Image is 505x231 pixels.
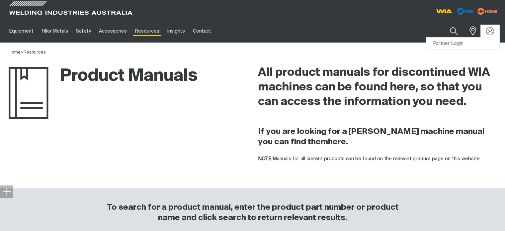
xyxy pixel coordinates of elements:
[258,65,497,109] h2: All product manuals for discontinued WIA machines can be found here, so that you can access the i...
[95,20,131,43] a: Accessories
[258,128,484,146] strong: If you are looking for a [PERSON_NAME] machine manual you can find them
[258,156,273,161] strong: NOTE:
[131,20,163,43] a: Resources
[9,65,198,87] h1: Product Manuals
[5,20,376,43] nav: Main
[258,155,497,163] p: Manuals for all current products can be found on the relevant product page on this website.
[443,23,465,39] button: Search products
[163,20,189,43] a: Insights
[328,138,348,146] a: here.
[189,20,215,43] a: Contact
[38,20,72,43] a: Filler Metals
[105,202,400,223] h3: To search for a product manual, enter the product part number or product name and click search to...
[72,20,95,43] a: Safety
[21,50,24,55] span: >
[24,50,46,55] a: Resources
[434,23,465,39] input: Product name or item number...
[475,6,500,16] img: miller
[3,187,11,195] img: hide socials
[9,50,21,55] a: Home
[5,20,38,43] a: Equipment
[426,38,499,50] a: Partner Login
